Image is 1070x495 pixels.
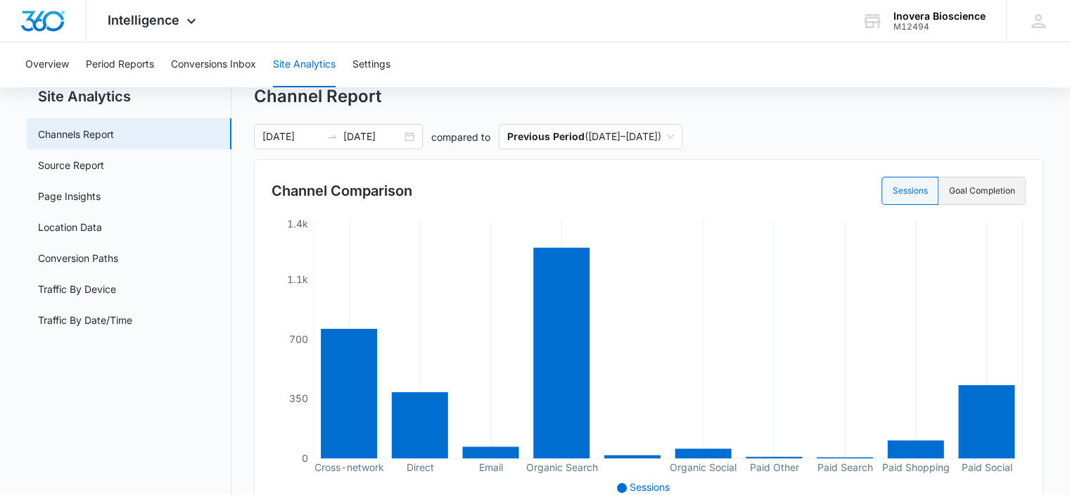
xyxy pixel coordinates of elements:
tspan: Paid Social [962,461,1012,473]
h2: Site Analytics [27,86,231,107]
label: Goal Completion [938,177,1026,205]
a: Conversion Paths [38,251,118,265]
div: account id [893,22,986,32]
tspan: 350 [289,392,308,404]
tspan: Paid Search [817,461,873,473]
button: Period Reports [86,42,154,87]
p: Previous Period [507,130,585,142]
button: Conversions Inbox [171,42,256,87]
div: account name [893,11,986,22]
h3: Channel Comparison [272,180,412,201]
tspan: Organic Search [526,461,597,474]
a: Page Insights [38,189,101,203]
a: Channels Report [38,127,114,142]
tspan: 1.1k [287,273,308,285]
tspan: Paid Shopping [882,461,950,474]
tspan: Direct [407,461,434,473]
tspan: Paid Other [750,461,799,473]
label: Sessions [881,177,938,205]
button: Settings [352,42,390,87]
h1: Channel Report [254,86,381,107]
tspan: Organic Social [670,461,737,474]
span: to [326,131,338,142]
span: ( [DATE] – [DATE] ) [507,125,674,149]
input: End date [343,129,402,144]
a: Traffic By Date/Time [38,313,132,327]
button: Overview [25,42,69,87]
button: Site Analytics [273,42,336,87]
span: Intelligence [108,13,179,27]
span: swap-right [326,131,338,142]
span: Sessions [630,481,670,493]
tspan: 1.4k [287,217,308,229]
tspan: 700 [289,332,308,344]
a: Traffic By Device [38,282,116,296]
tspan: Cross-network [314,461,384,473]
p: compared to [431,130,490,144]
input: Start date [262,129,321,144]
tspan: Email [479,461,503,473]
a: Source Report [38,158,104,173]
tspan: 0 [302,452,308,464]
a: Location Data [38,220,102,234]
